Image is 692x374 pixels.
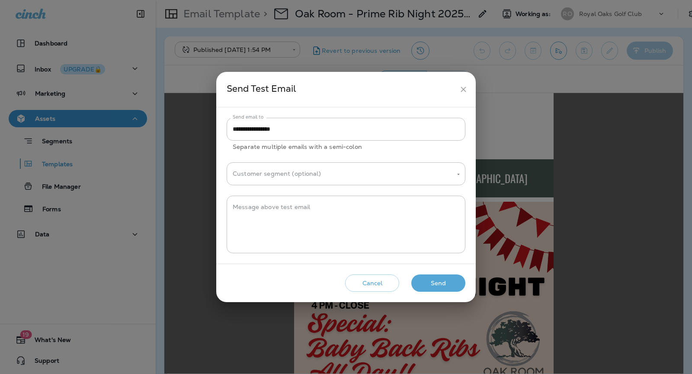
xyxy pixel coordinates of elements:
[130,109,389,368] img: Baby-Back-Ribs.png
[455,81,471,97] button: close
[455,171,462,178] button: Open
[345,274,399,292] button: Cancel
[156,77,363,93] span: SEE WHAT'S HAPPENING AT THE [GEOGRAPHIC_DATA]
[233,142,459,152] p: Separate multiple emails with a semi-colon
[227,81,455,97] div: Send Test Email
[230,4,288,62] img: Oak%20Room%20Turquoise%20%20Brown%20%28002%29%20-%20Copy.png
[411,274,465,292] button: Send
[233,114,263,120] label: Send email to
